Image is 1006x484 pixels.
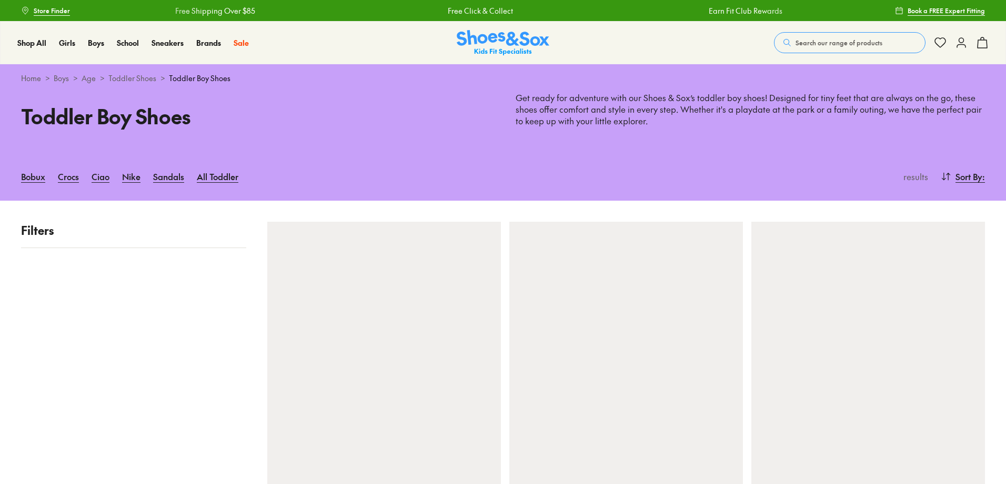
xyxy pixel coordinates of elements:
[706,5,780,16] a: Earn Fit Club Rewards
[982,170,985,183] span: :
[122,165,140,188] a: Nike
[796,38,882,47] span: Search our range of products
[955,170,982,183] span: Sort By
[173,5,253,16] a: Free Shipping Over $85
[58,165,79,188] a: Crocs
[457,30,549,56] a: Shoes & Sox
[941,165,985,188] button: Sort By:
[153,165,184,188] a: Sandals
[54,73,69,84] a: Boys
[152,37,184,48] a: Sneakers
[21,222,246,239] p: Filters
[21,73,985,84] div: > > > >
[774,32,925,53] button: Search our range of products
[34,6,70,15] span: Store Finder
[895,1,985,20] a: Book a FREE Expert Fitting
[234,37,249,48] a: Sale
[92,165,109,188] a: Ciao
[21,101,490,131] h1: Toddler Boy Shoes
[197,165,238,188] a: All Toddler
[59,37,75,48] a: Girls
[445,5,510,16] a: Free Click & Collect
[196,37,221,48] a: Brands
[21,73,41,84] a: Home
[21,1,70,20] a: Store Finder
[117,37,139,48] a: School
[899,170,928,183] p: results
[516,92,985,127] p: Get ready for adventure with our Shoes & Sox’s toddler boy shoes! Designed for tiny feet that are...
[457,30,549,56] img: SNS_Logo_Responsive.svg
[169,73,230,84] span: Toddler Boy Shoes
[17,37,46,48] a: Shop All
[108,73,156,84] a: Toddler Shoes
[88,37,104,48] a: Boys
[21,165,45,188] a: Bobux
[82,73,96,84] a: Age
[908,6,985,15] span: Book a FREE Expert Fitting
